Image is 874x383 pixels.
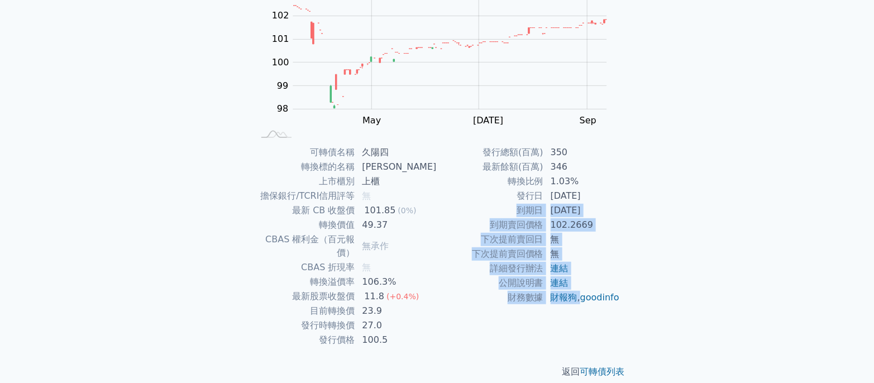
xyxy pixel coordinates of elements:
tspan: 99 [277,80,288,91]
td: 106.3% [356,275,437,289]
td: 最新餘額(百萬) [437,160,544,174]
tspan: 98 [277,104,288,114]
div: 11.8 [362,290,387,303]
td: 發行日 [437,189,544,203]
td: 最新 CB 收盤價 [254,203,356,218]
tspan: 101 [272,33,289,44]
td: 久陽四 [356,145,437,160]
div: 聊天小工具 [818,329,874,383]
td: 發行價格 [254,333,356,347]
td: 到期日 [437,203,544,218]
td: 公開說明書 [437,276,544,290]
td: CBAS 折現率 [254,260,356,275]
td: 轉換比例 [437,174,544,189]
td: 350 [544,145,620,160]
td: 1.03% [544,174,620,189]
td: 102.2669 [544,218,620,232]
td: [DATE] [544,189,620,203]
a: 連結 [551,277,569,288]
span: 無 [362,262,371,272]
td: [PERSON_NAME] [356,160,437,174]
p: 返回 [241,365,634,379]
td: 轉換標的名稱 [254,160,356,174]
span: (+0.4%) [386,292,419,301]
td: 詳細發行辦法 [437,261,544,276]
span: (0%) [398,206,417,215]
span: 無承作 [362,241,389,251]
td: 346 [544,160,620,174]
td: CBAS 權利金（百元報價） [254,232,356,260]
td: 財務數據 [437,290,544,305]
td: 到期賣回價格 [437,218,544,232]
td: 下次提前賣回日 [437,232,544,247]
td: 可轉債名稱 [254,145,356,160]
td: 發行總額(百萬) [437,145,544,160]
td: 無 [544,232,620,247]
div: 101.85 [362,204,398,217]
td: 目前轉換價 [254,304,356,318]
td: , [544,290,620,305]
td: 49.37 [356,218,437,232]
td: 擔保銀行/TCRI信用評等 [254,189,356,203]
td: 下次提前賣回價格 [437,247,544,261]
a: 財報狗 [551,292,577,303]
td: 轉換溢價率 [254,275,356,289]
iframe: Chat Widget [818,329,874,383]
span: 無 [362,190,371,201]
td: 27.0 [356,318,437,333]
tspan: 102 [272,10,289,21]
td: 上櫃 [356,174,437,189]
a: goodinfo [580,292,619,303]
td: [DATE] [544,203,620,218]
td: 發行時轉換價 [254,318,356,333]
td: 23.9 [356,304,437,318]
td: 最新股票收盤價 [254,289,356,304]
td: 上市櫃別 [254,174,356,189]
tspan: Sep [580,115,596,126]
a: 連結 [551,263,569,274]
td: 100.5 [356,333,437,347]
tspan: [DATE] [474,115,504,126]
td: 轉換價值 [254,218,356,232]
tspan: May [363,115,381,126]
a: 可轉債列表 [580,366,625,377]
td: 無 [544,247,620,261]
g: Series [294,6,607,108]
tspan: 100 [272,57,289,68]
